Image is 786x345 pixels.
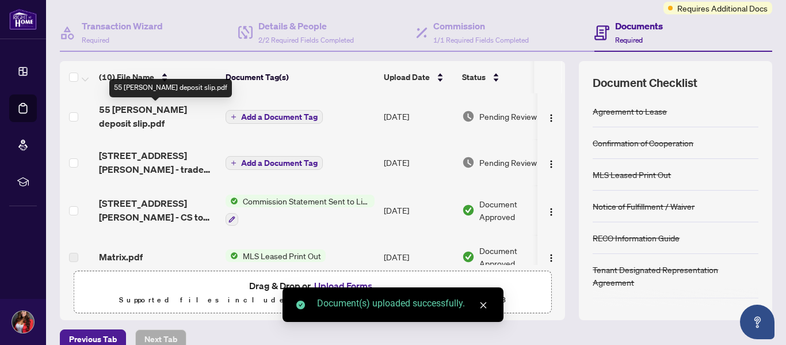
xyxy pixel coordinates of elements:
[226,249,238,262] img: Status Icon
[547,160,556,169] img: Logo
[462,156,475,169] img: Document Status
[433,19,529,33] h4: Commission
[221,61,379,93] th: Document Tag(s)
[81,293,544,307] p: Supported files include .PDF, .JPG, .JPEG, .PNG under 25 MB
[593,168,671,181] div: MLS Leased Print Out
[462,251,475,263] img: Document Status
[593,232,680,244] div: RECO Information Guide
[9,9,37,30] img: logo
[379,139,457,185] td: [DATE]
[593,263,758,289] div: Tenant Designated Representation Agreement
[238,195,375,207] span: Commission Statement Sent to Listing Brokerage
[479,198,551,223] span: Document Approved
[457,61,555,93] th: Status
[82,36,109,44] span: Required
[379,61,457,93] th: Upload Date
[462,204,475,217] img: Document Status
[615,19,663,33] h4: Documents
[479,301,487,309] span: close
[433,36,529,44] span: 1/1 Required Fields Completed
[542,201,560,219] button: Logo
[384,71,430,84] span: Upload Date
[547,113,556,123] img: Logo
[542,153,560,172] button: Logo
[593,105,667,117] div: Agreement to Lease
[479,156,537,169] span: Pending Review
[99,71,154,84] span: (10) File Name
[99,149,216,176] span: [STREET_ADDRESS][PERSON_NAME] - trade sheet - Jenn to Review.pdf
[226,195,238,207] img: Status Icon
[226,156,323,170] button: Add a Document Tag
[99,196,216,224] span: [STREET_ADDRESS][PERSON_NAME] - CS to listing brokerage.pdf
[74,271,551,314] span: Drag & Drop orUpload FormsSupported files include .PDF, .JPG, .JPEG, .PNG under25MB
[479,110,537,123] span: Pending Review
[226,195,375,226] button: Status IconCommission Statement Sent to Listing Brokerage
[94,61,221,93] th: (10) File Name
[542,107,560,126] button: Logo
[12,311,34,333] img: Profile Icon
[249,278,376,293] span: Drag & Drop or
[593,75,697,91] span: Document Checklist
[231,114,236,120] span: plus
[99,250,143,264] span: Matrix.pdf
[226,156,323,170] button: Add a Document Tag
[241,113,318,121] span: Add a Document Tag
[226,249,326,262] button: Status IconMLS Leased Print Out
[241,159,318,167] span: Add a Document Tag
[477,299,490,312] a: Close
[379,185,457,235] td: [DATE]
[462,71,486,84] span: Status
[258,36,354,44] span: 2/2 Required Fields Completed
[231,160,236,166] span: plus
[226,110,323,124] button: Add a Document Tag
[593,200,695,213] div: Notice of Fulfillment / Waiver
[317,297,490,310] div: Document(s) uploaded successfully.
[109,79,232,97] div: 55 [PERSON_NAME] deposit slip.pdf
[462,110,475,123] img: Document Status
[740,305,774,339] button: Open asap
[379,93,457,139] td: [DATE]
[311,278,376,293] button: Upload Forms
[547,207,556,217] img: Logo
[226,109,323,124] button: Add a Document Tag
[479,244,551,270] span: Document Approved
[379,235,457,279] td: [DATE]
[615,36,643,44] span: Required
[296,301,305,309] span: check-circle
[258,19,354,33] h4: Details & People
[82,19,163,33] h4: Transaction Wizard
[593,137,693,149] div: Confirmation of Cooperation
[99,103,216,130] span: 55 [PERSON_NAME] deposit slip.pdf
[547,253,556,263] img: Logo
[677,2,768,14] span: Requires Additional Docs
[542,248,560,266] button: Logo
[238,249,326,262] span: MLS Leased Print Out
